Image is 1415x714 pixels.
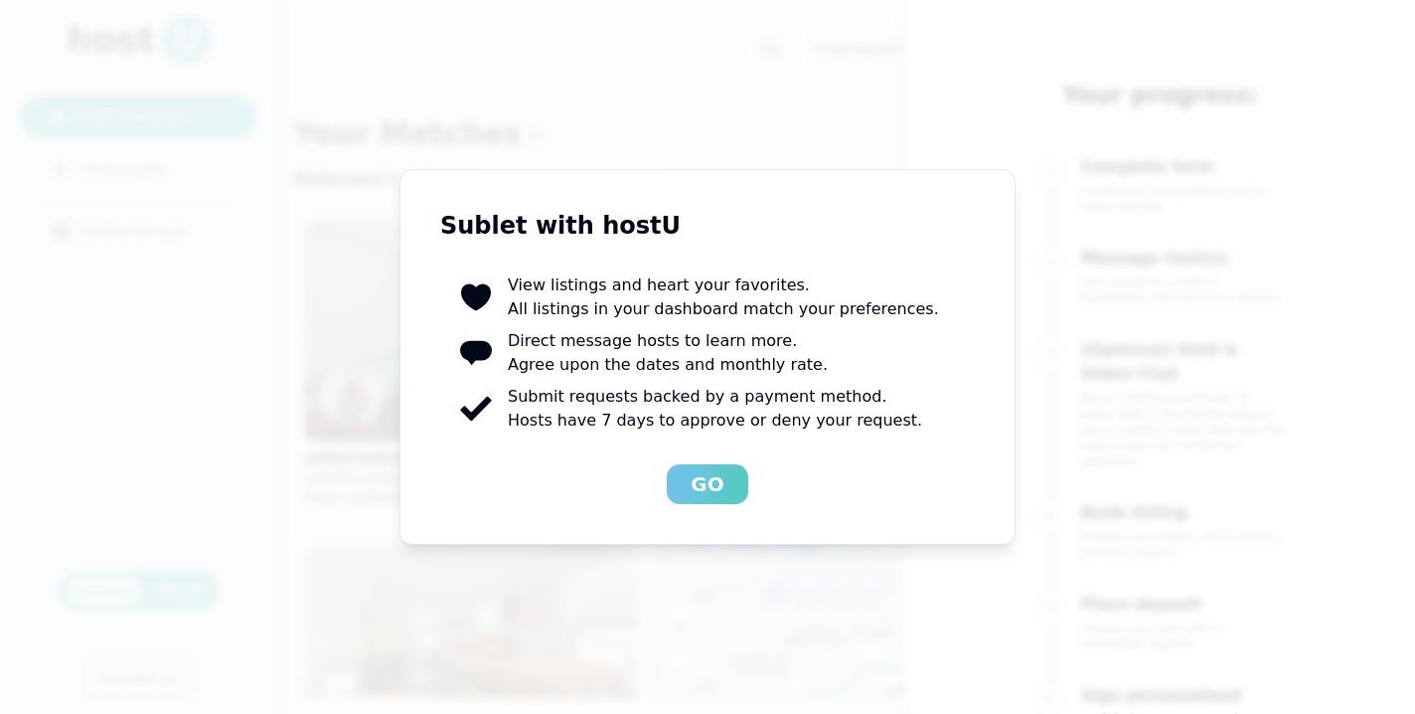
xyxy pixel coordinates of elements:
[440,210,975,242] h3: Sublet with hostU
[508,273,959,321] p: View listings and heart your favorites. All listings in your dashboard match your preferences.
[508,385,959,433] p: Submit requests backed by a payment method. Hosts have 7 days to approve or deny your request.
[691,470,723,498] div: Go
[667,464,747,504] button: Go
[508,329,959,377] p: Direct message hosts to learn more. Agree upon the dates and monthly rate.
